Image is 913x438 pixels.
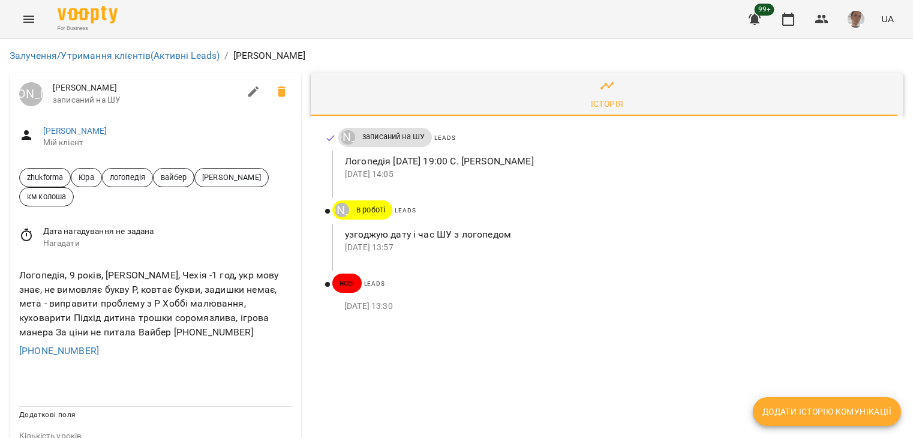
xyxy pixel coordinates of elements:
img: Voopty Logo [58,6,118,23]
p: [PERSON_NAME] [233,49,306,63]
a: Залучення/Утримання клієнтів(Активні Leads) [10,50,220,61]
a: [PERSON_NAME] [338,130,355,145]
span: Leads [395,207,416,214]
span: [PERSON_NAME] [195,172,268,183]
span: Юра [71,172,101,183]
nav: breadcrumb [10,49,903,63]
span: UA [881,13,894,25]
span: Нагадати [43,238,292,250]
span: записаний на ШУ [53,94,239,106]
span: Додати історію комунікації [762,404,891,419]
span: записаний на ШУ [355,131,432,142]
p: узгоджую дату і час ШУ з логопедом [345,227,884,242]
span: For Business [58,25,118,32]
a: [PERSON_NAME] [19,82,43,106]
a: [PHONE_NUMBER] [19,345,99,356]
span: [PERSON_NAME] [53,82,239,94]
p: [DATE] 14:05 [345,169,884,181]
button: Додати історію комунікації [753,397,901,426]
span: 99+ [755,4,774,16]
span: Мій клієнт [43,137,292,149]
span: км колоша [20,191,73,202]
span: в роботі [349,205,392,215]
p: [DATE] 13:57 [345,242,884,254]
div: Юрій Тимочко [19,82,43,106]
a: [PERSON_NAME] [43,126,107,136]
span: Дата нагадування не задана [43,226,292,238]
div: Історія [591,97,624,111]
button: Menu [14,5,43,34]
div: Юрій Тимочко [341,130,355,145]
span: Leads [434,134,455,141]
span: Leads [364,280,385,287]
span: zhukforma [20,172,70,183]
span: нові [332,278,362,289]
span: вайбер [154,172,194,183]
li: / [224,49,228,63]
div: Юрій Тимочко [335,203,349,217]
p: Логопедія [DATE] 19:00 С. [PERSON_NAME] [345,154,884,169]
span: Додаткові поля [19,410,76,419]
p: [DATE] 13:30 [344,301,884,313]
span: логопедія [103,172,152,183]
button: UA [876,8,899,30]
img: 4dd45a387af7859874edf35ff59cadb1.jpg [848,11,864,28]
div: Логопедія, 9 років, [PERSON_NAME], Чехія -1 год, укр мову знає, не вимовляє букву Р, ковтає букви... [17,266,294,341]
a: [PERSON_NAME] [332,203,349,217]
